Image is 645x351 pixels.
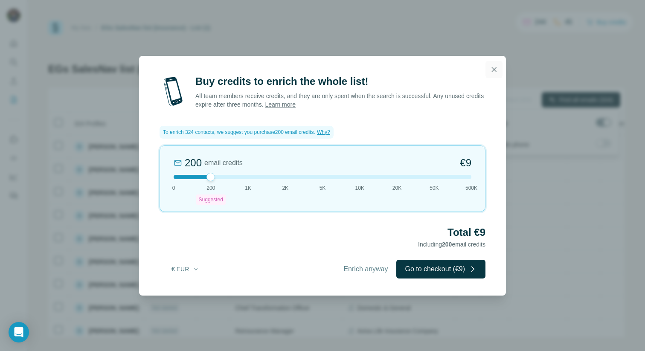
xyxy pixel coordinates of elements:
span: Enrich anyway [343,264,388,274]
button: € EUR [166,261,205,277]
span: 5K [320,184,326,192]
span: 200 [442,241,452,248]
div: 200 [185,156,202,170]
div: Open Intercom Messenger [9,322,29,342]
span: 10K [355,184,364,192]
span: To enrich 324 contacts, we suggest you purchase 200 email credits . [163,128,315,136]
button: Go to checkout (€9) [396,260,485,278]
a: Learn more [265,101,296,108]
span: 1K [245,184,251,192]
p: All team members receive credits, and they are only spent when the search is successful. Any unus... [195,92,485,109]
span: 50K [430,184,439,192]
span: Why? [317,129,330,135]
span: 500K [465,184,477,192]
span: €9 [460,156,471,170]
div: Suggested [196,194,226,205]
span: 2K [282,184,288,192]
span: email credits [204,158,243,168]
h2: Total €9 [160,226,485,239]
span: 0 [172,184,175,192]
span: 200 [206,184,215,192]
button: Enrich anyway [335,260,396,278]
span: 20K [392,184,401,192]
img: mobile-phone [160,75,187,109]
span: Including email credits [418,241,485,248]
